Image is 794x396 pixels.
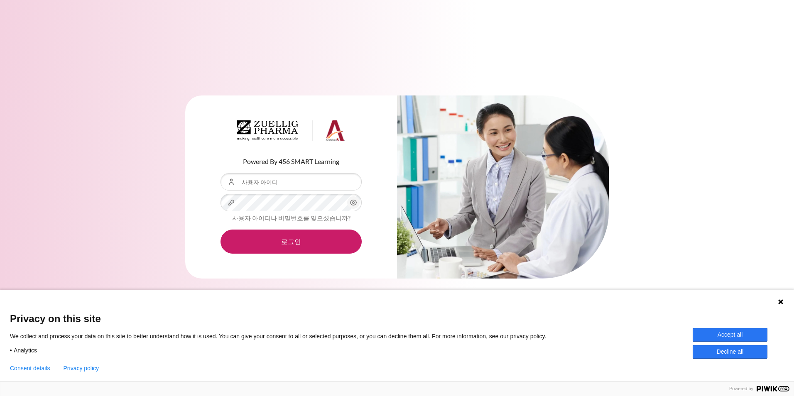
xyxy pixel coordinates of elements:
input: 사용자 아이디 [221,173,362,191]
a: 사용자 아이디나 비밀번호를 잊으셨습니까? [232,214,350,222]
a: Architeck [237,120,345,144]
button: Decline all [693,345,767,359]
img: Architeck [237,120,345,141]
button: Accept all [693,328,767,342]
span: Analytics [14,347,37,354]
p: Powered By 456 SMART Learning [221,156,362,166]
button: Consent details [10,365,50,372]
span: Powered by [726,386,757,391]
p: We collect and process your data on this site to better understand how it is used. You can give y... [10,332,559,340]
button: 로그인 [221,230,362,254]
span: Privacy on this site [10,313,784,325]
a: Privacy policy [64,365,99,372]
